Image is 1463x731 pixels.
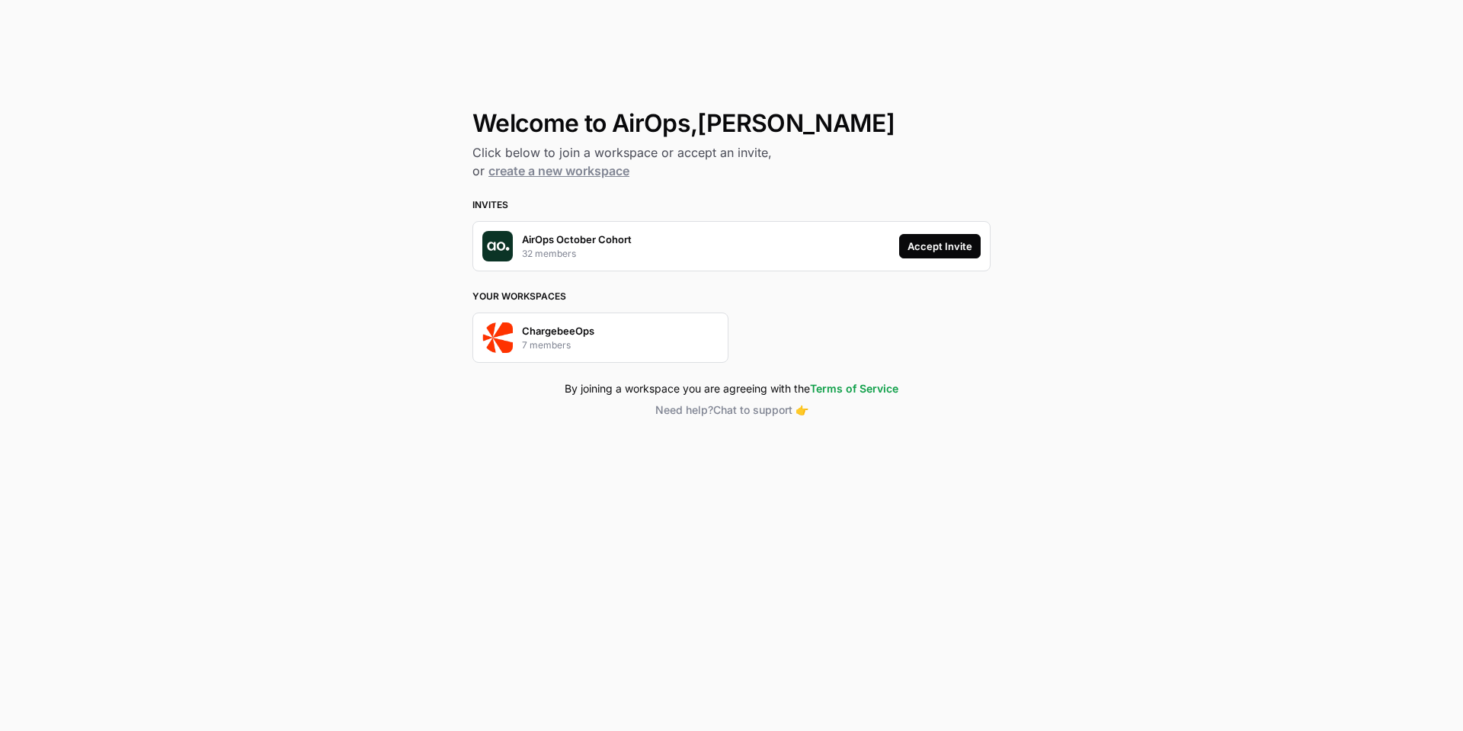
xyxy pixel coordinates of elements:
[522,323,594,338] p: ChargebeeOps
[522,232,632,247] p: AirOps October Cohort
[472,402,991,418] button: Need help?Chat to support 👉
[472,110,991,137] h1: Welcome to AirOps, [PERSON_NAME]
[488,163,629,178] a: create a new workspace
[472,143,991,180] h2: Click below to join a workspace or accept an invite, or
[899,234,981,258] button: Accept Invite
[713,403,808,416] span: Chat to support 👉
[655,403,713,416] span: Need help?
[810,382,898,395] a: Terms of Service
[482,231,513,261] img: Company Logo
[482,322,513,353] img: Company Logo
[472,290,991,303] h3: Your Workspaces
[472,313,728,363] button: Company LogoChargebeeOps7 members
[472,198,991,212] h3: Invites
[908,239,972,254] div: Accept Invite
[472,381,991,396] div: By joining a workspace you are agreeing with the
[522,247,576,261] p: 32 members
[522,338,571,352] p: 7 members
